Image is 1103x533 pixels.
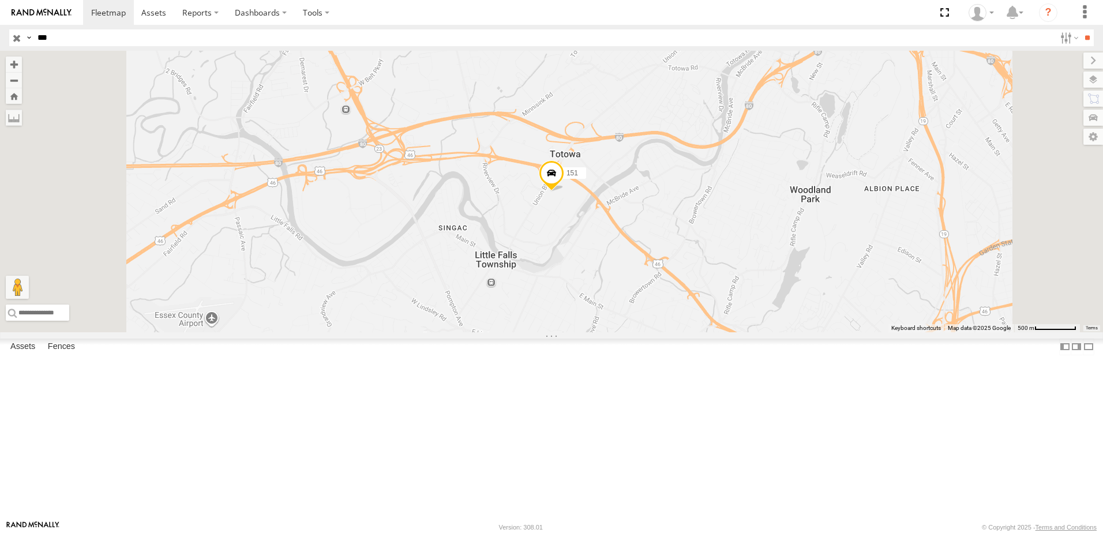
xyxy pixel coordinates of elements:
[1071,339,1082,355] label: Dock Summary Table to the Right
[1083,129,1103,145] label: Map Settings
[42,339,81,355] label: Fences
[6,88,22,104] button: Zoom Home
[1083,339,1094,355] label: Hide Summary Table
[965,4,998,21] div: Leo Nunez
[891,324,941,332] button: Keyboard shortcuts
[12,9,72,17] img: rand-logo.svg
[1086,326,1098,331] a: Terms (opens in new tab)
[5,339,41,355] label: Assets
[6,110,22,126] label: Measure
[1039,3,1057,22] i: ?
[6,521,59,533] a: Visit our Website
[6,276,29,299] button: Drag Pegman onto the map to open Street View
[6,72,22,88] button: Zoom out
[499,524,543,531] div: Version: 308.01
[1014,324,1080,332] button: Map Scale: 500 m per 69 pixels
[1036,524,1097,531] a: Terms and Conditions
[6,57,22,72] button: Zoom in
[1059,339,1071,355] label: Dock Summary Table to the Left
[948,325,1011,331] span: Map data ©2025 Google
[1056,29,1081,46] label: Search Filter Options
[982,524,1097,531] div: © Copyright 2025 -
[24,29,33,46] label: Search Query
[1018,325,1034,331] span: 500 m
[566,169,578,177] span: 151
